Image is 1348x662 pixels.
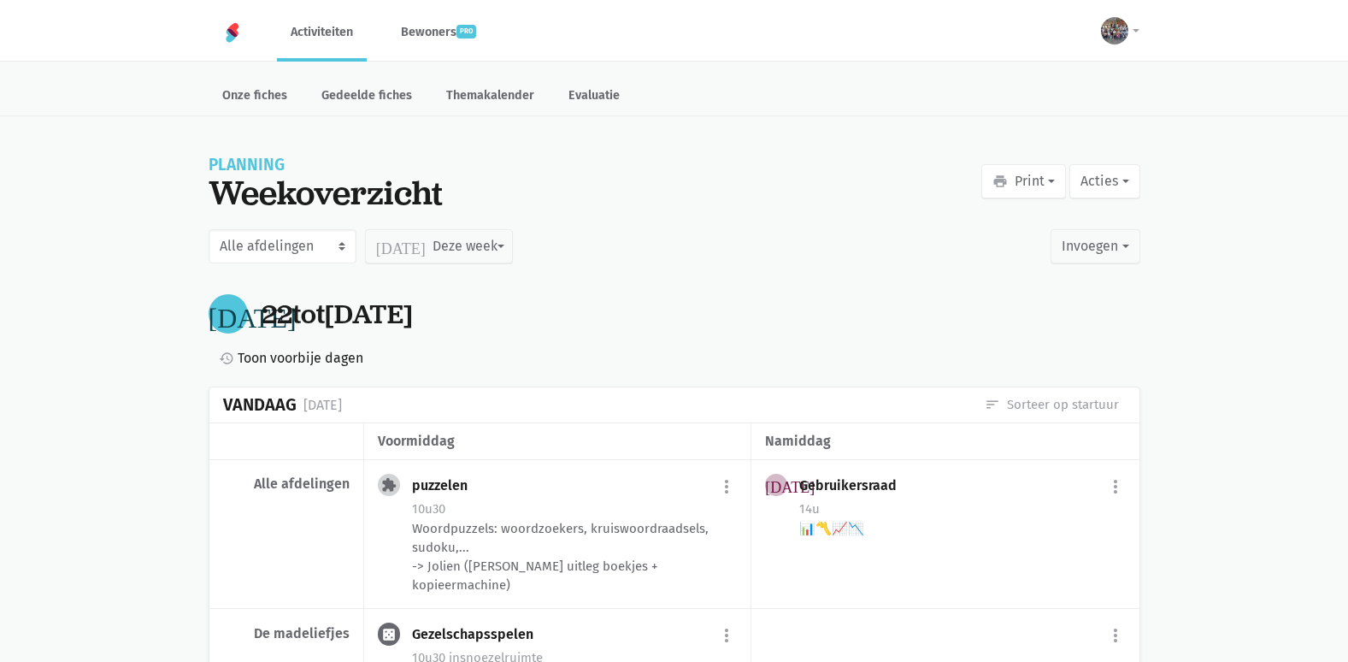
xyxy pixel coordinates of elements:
a: Themakalender [433,79,548,115]
i: [DATE] [209,300,297,328]
span: [DATE] [325,296,413,332]
button: Deze week [365,229,513,263]
a: Sorteer op startuur [985,395,1119,414]
div: Gezelschapsspelen [412,626,547,643]
i: sort [985,397,1000,412]
div: namiddag [765,430,1125,452]
button: Acties [1069,164,1139,198]
a: Gedeelde fiches [308,79,426,115]
button: Invoegen [1051,229,1139,263]
i: print [992,174,1008,189]
a: Bewonerspro [387,3,490,61]
div: Weekoverzicht [209,173,443,212]
div: tot [262,298,413,330]
a: Evaluatie [555,79,633,115]
span: Toon voorbije dagen [238,347,363,369]
div: Gebruikersraad [799,477,910,494]
a: Activiteiten [277,3,367,61]
div: 📊〽️📈📉 [799,519,1125,538]
span: 10u30 [412,501,445,517]
a: Onze fiches [209,79,301,115]
div: Planning [209,157,443,173]
span: pro [456,25,476,38]
a: Toon voorbije dagen [212,347,363,369]
i: history [219,351,234,366]
button: Print [981,164,1066,198]
img: Home [222,22,243,43]
span: 14u [799,501,820,517]
div: [DATE] [303,394,342,417]
div: puzzelen [412,477,481,494]
div: Alle afdelingen [223,476,350,493]
i: [DATE] [376,239,426,254]
i: casino [381,627,397,642]
i: [DATE] [765,477,815,493]
span: 22 [262,296,292,332]
div: Woordpuzzels: woordzoekers, kruiswoordraadsels, sudoku,... -> Jolien ([PERSON_NAME] uitleg boekje... [412,519,737,594]
div: Vandaag [223,395,297,415]
div: De madeliefjes [223,625,350,642]
div: voormiddag [378,430,737,452]
i: extension [381,477,397,493]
